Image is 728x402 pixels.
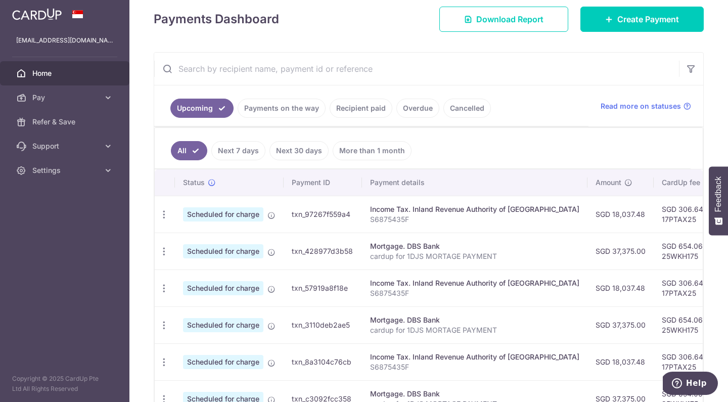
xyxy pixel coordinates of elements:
a: Create Payment [580,7,704,32]
a: Recipient paid [330,99,392,118]
span: Refer & Save [32,117,99,127]
td: txn_97267f559a4 [284,196,362,233]
span: Create Payment [617,13,679,25]
input: Search by recipient name, payment id or reference [154,53,679,85]
span: Support [32,141,99,151]
img: CardUp [12,8,62,20]
td: SGD 306.64 17PTAX25 [654,270,719,306]
td: txn_3110deb2ae5 [284,306,362,343]
span: Status [183,177,205,188]
td: SGD 306.64 17PTAX25 [654,196,719,233]
p: cardup for 1DJS MORTAGE PAYMENT [370,251,579,261]
a: Cancelled [443,99,491,118]
td: SGD 18,037.48 [587,270,654,306]
span: Scheduled for charge [183,355,263,369]
a: More than 1 month [333,141,412,160]
span: Scheduled for charge [183,318,263,332]
th: Payment details [362,169,587,196]
span: CardUp fee [662,177,700,188]
p: cardup for 1DJS MORTAGE PAYMENT [370,325,579,335]
a: Upcoming [170,99,234,118]
span: Read more on statuses [601,101,681,111]
p: S6875435F [370,214,579,225]
a: Read more on statuses [601,101,691,111]
td: SGD 654.06 25WKH175 [654,306,719,343]
td: SGD 37,375.00 [587,233,654,270]
td: txn_428977d3b58 [284,233,362,270]
a: Download Report [439,7,568,32]
td: SGD 37,375.00 [587,306,654,343]
td: txn_8a3104c76cb [284,343,362,380]
td: SGD 306.64 17PTAX25 [654,343,719,380]
td: txn_57919a8f18e [284,270,362,306]
div: Income Tax. Inland Revenue Authority of [GEOGRAPHIC_DATA] [370,352,579,362]
p: S6875435F [370,362,579,372]
span: Download Report [476,13,543,25]
td: SGD 18,037.48 [587,196,654,233]
div: Mortgage. DBS Bank [370,241,579,251]
td: SGD 18,037.48 [587,343,654,380]
iframe: Opens a widget where you can find more information [663,372,718,397]
td: SGD 654.06 25WKH175 [654,233,719,270]
a: Overdue [396,99,439,118]
p: [EMAIL_ADDRESS][DOMAIN_NAME] [16,35,113,46]
a: All [171,141,207,160]
span: Scheduled for charge [183,207,263,221]
th: Payment ID [284,169,362,196]
p: S6875435F [370,288,579,298]
div: Mortgage. DBS Bank [370,315,579,325]
span: Amount [596,177,621,188]
div: Income Tax. Inland Revenue Authority of [GEOGRAPHIC_DATA] [370,204,579,214]
a: Payments on the way [238,99,326,118]
span: Settings [32,165,99,175]
span: Scheduled for charge [183,281,263,295]
button: Feedback - Show survey [709,166,728,235]
span: Pay [32,93,99,103]
div: Income Tax. Inland Revenue Authority of [GEOGRAPHIC_DATA] [370,278,579,288]
span: Scheduled for charge [183,244,263,258]
span: Home [32,68,99,78]
span: Feedback [714,176,723,212]
a: Next 30 days [269,141,329,160]
a: Next 7 days [211,141,265,160]
h4: Payments Dashboard [154,10,279,28]
div: Mortgage. DBS Bank [370,389,579,399]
